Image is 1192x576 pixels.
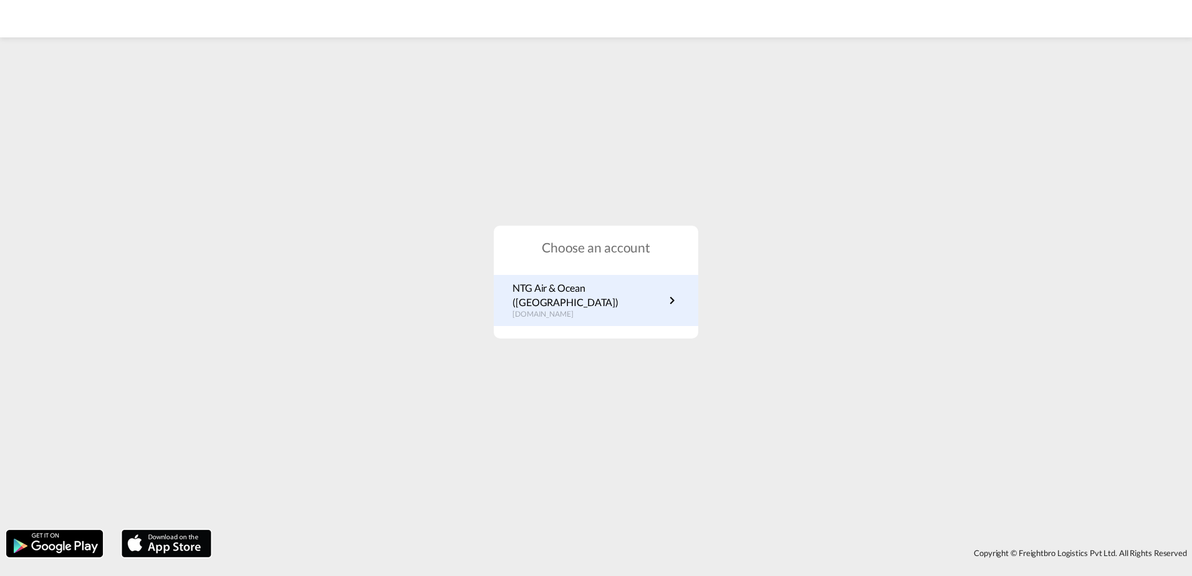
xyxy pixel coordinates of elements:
a: NTG Air & Ocean ([GEOGRAPHIC_DATA])[DOMAIN_NAME] [512,281,680,320]
p: [DOMAIN_NAME] [512,309,665,320]
img: apple.png [120,529,213,559]
p: NTG Air & Ocean ([GEOGRAPHIC_DATA]) [512,281,665,309]
md-icon: icon-chevron-right [665,293,680,308]
div: Copyright © Freightbro Logistics Pvt Ltd. All Rights Reserved [218,542,1192,564]
h1: Choose an account [494,238,698,256]
img: google.png [5,529,104,559]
